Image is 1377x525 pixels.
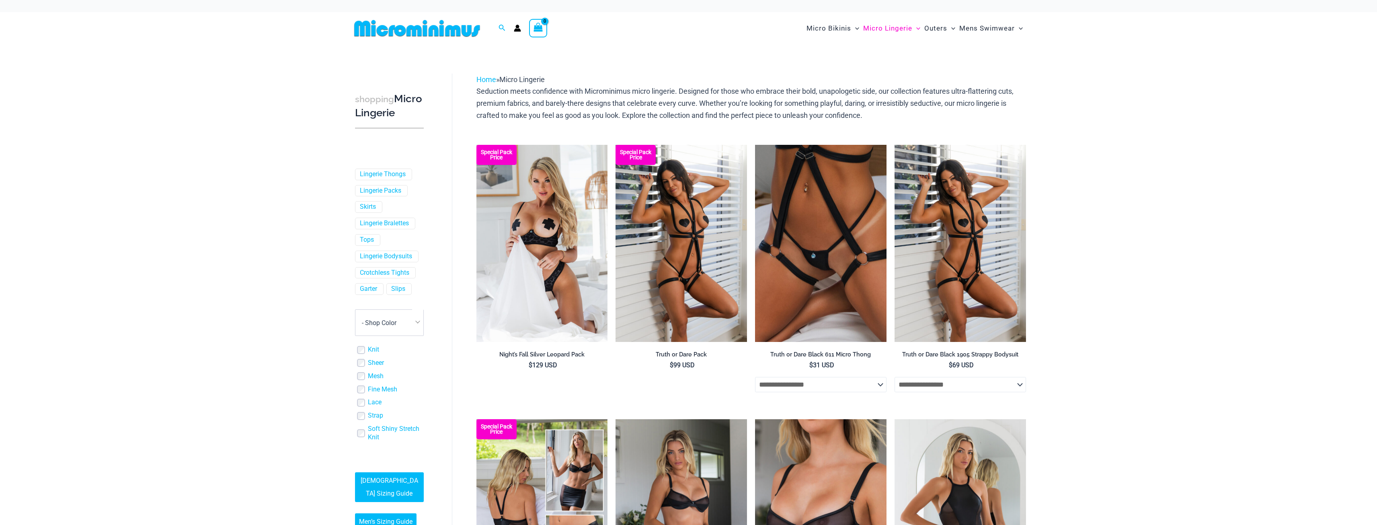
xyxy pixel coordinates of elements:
a: Home [476,75,496,84]
span: - Shop Color [355,310,423,336]
h2: Truth or Dare Black 1905 Strappy Bodysuit [895,351,1026,358]
bdi: 129 USD [529,361,557,369]
a: Lace [368,398,382,407]
a: Soft Shiny Stretch Knit [368,425,424,442]
h3: Micro Lingerie [355,92,424,120]
a: Truth or Dare Black 1905 Bodysuit 611 Micro 07Truth or Dare Black 1905 Bodysuit 611 Micro 05Truth... [895,145,1026,342]
a: Truth or Dare Pack [616,351,747,361]
a: Micro LingerieMenu ToggleMenu Toggle [861,16,922,41]
span: Menu Toggle [912,18,920,39]
a: Lingerie Thongs [360,170,406,179]
bdi: 69 USD [949,361,974,369]
a: Truth or Dare Black 611 Micro Thong [755,351,887,361]
b: Special Pack Price [476,150,517,160]
span: Micro Lingerie [863,18,912,39]
a: Micro BikinisMenu ToggleMenu Toggle [804,16,861,41]
a: [DEMOGRAPHIC_DATA] Sizing Guide [355,472,424,502]
a: Nights Fall Silver Leopard 1036 Bra 6046 Thong 09v2 Nights Fall Silver Leopard 1036 Bra 6046 Thon... [476,145,608,342]
img: Truth or Dare Black 1905 Bodysuit 611 Micro 07 [895,145,1026,342]
a: Truth or Dare Black Micro 02Truth or Dare Black 1905 Bodysuit 611 Micro 12Truth or Dare Black 190... [755,145,887,342]
a: Truth or Dare Black 1905 Strappy Bodysuit [895,351,1026,361]
span: Mens Swimwear [959,18,1015,39]
a: Mesh [368,372,384,381]
a: Strap [368,412,383,420]
span: shopping [355,94,394,104]
a: Knit [368,346,379,354]
a: Account icon link [514,25,521,32]
h2: Truth or Dare Black 611 Micro Thong [755,351,887,358]
a: Truth or Dare Black 1905 Bodysuit 611 Micro 07 Truth or Dare Black 1905 Bodysuit 611 Micro 06Trut... [616,145,747,342]
span: Menu Toggle [947,18,955,39]
a: Lingerie Bralettes [360,219,409,228]
a: Mens SwimwearMenu ToggleMenu Toggle [957,16,1025,41]
span: - Shop Color [362,319,396,327]
b: Special Pack Price [616,150,656,160]
span: Menu Toggle [851,18,859,39]
span: » [476,75,545,84]
a: Night’s Fall Silver Leopard Pack [476,351,608,361]
span: $ [529,361,532,369]
a: Garter [360,285,377,293]
a: Sheer [368,359,384,367]
img: Truth or Dare Black Micro 02 [755,145,887,342]
a: View Shopping Cart, empty [529,19,548,37]
a: Search icon link [499,23,506,33]
span: $ [809,361,813,369]
h2: Truth or Dare Pack [616,351,747,358]
img: Nights Fall Silver Leopard 1036 Bra 6046 Thong 09v2 [476,145,608,342]
img: Truth or Dare Black 1905 Bodysuit 611 Micro 07 [616,145,747,342]
a: Lingerie Packs [360,187,401,195]
a: Skirts [360,203,376,211]
img: MM SHOP LOGO FLAT [351,19,483,37]
span: Micro Lingerie [499,75,545,84]
p: Seduction meets confidence with Microminimus micro lingerie. Designed for those who embrace their... [476,85,1026,121]
a: Slips [391,285,405,293]
a: Crotchless Tights [360,269,409,277]
a: OutersMenu ToggleMenu Toggle [922,16,957,41]
span: - Shop Color [355,309,424,336]
bdi: 99 USD [670,361,695,369]
span: Micro Bikinis [806,18,851,39]
span: Menu Toggle [1015,18,1023,39]
nav: Site Navigation [803,15,1026,42]
b: Special Pack Price [476,424,517,434]
a: Fine Mesh [368,385,397,394]
span: $ [949,361,952,369]
span: $ [670,361,673,369]
h2: Night’s Fall Silver Leopard Pack [476,351,608,358]
span: Outers [924,18,947,39]
a: Lingerie Bodysuits [360,252,412,261]
a: Tops [360,236,374,244]
bdi: 31 USD [809,361,834,369]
